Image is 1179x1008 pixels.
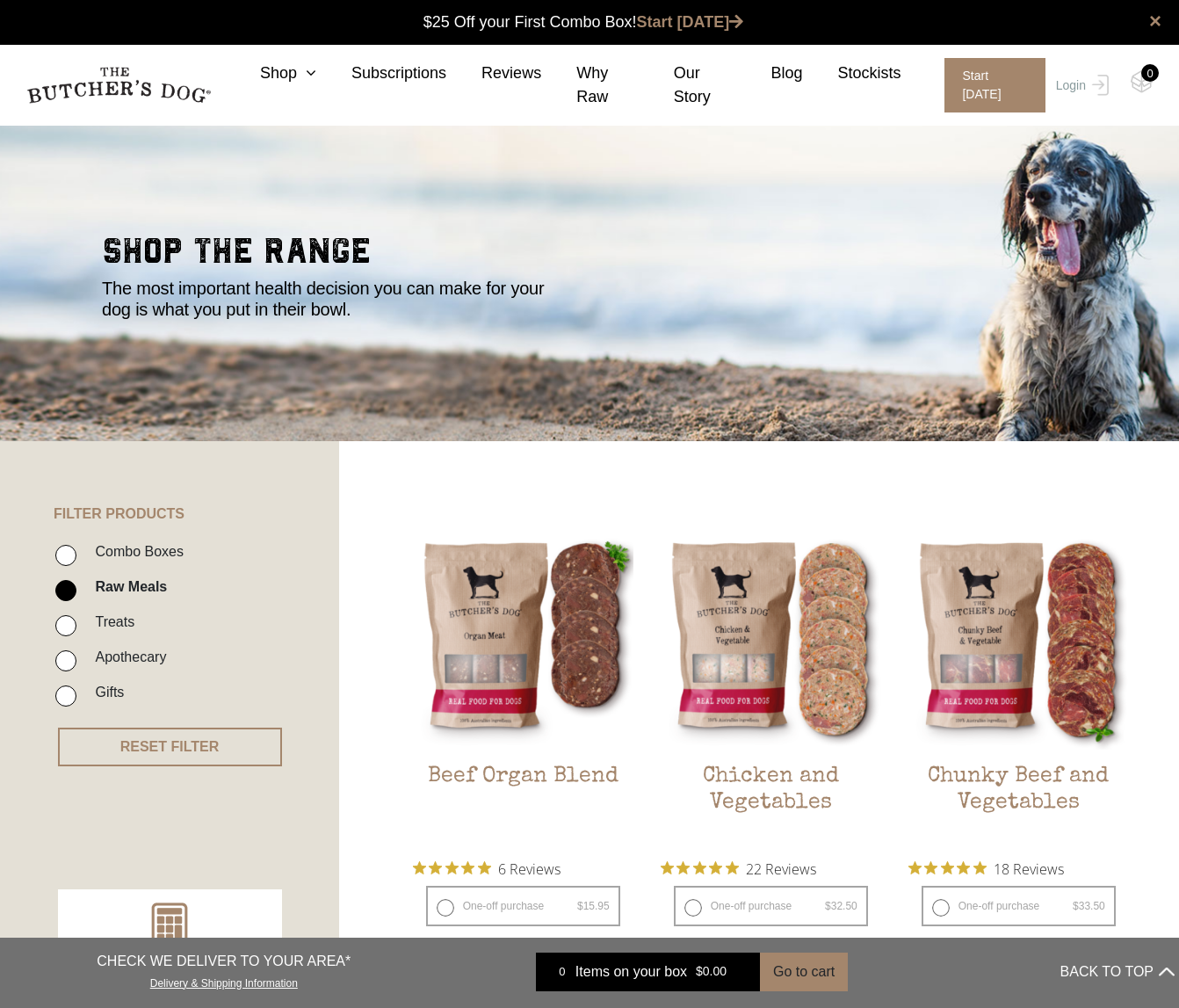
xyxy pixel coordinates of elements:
a: Our Story [639,62,736,109]
div: 0 [549,963,575,981]
div: 0 [1141,64,1159,82]
span: Start [DATE] [944,58,1045,112]
img: Chicken and Vegetables [661,529,881,750]
label: Apothecary [86,645,166,669]
button: BACK TO TOP [1060,951,1175,993]
span: Items on your box [575,961,687,983]
bdi: 0.00 [696,965,727,979]
p: The most important health decision you can make for your dog is what you put in their bowl. [102,278,568,320]
a: Chicken and VegetablesChicken and Vegetables [661,529,881,846]
label: Treats [86,610,134,634]
bdi: 33.50 [1073,900,1105,912]
button: Rated 4.9 out of 5 stars from 22 reviews. Jump to reviews. [661,855,816,881]
span: $ [1073,900,1079,912]
span: 18 Reviews [994,855,1064,881]
a: Beef Organ BlendBeef Organ Blend [413,529,633,846]
h2: Chunky Beef and Vegetables [908,764,1129,846]
a: Subscriptions [316,62,446,85]
a: Delivery & Shipping Information [150,973,298,990]
a: Why Raw [541,62,639,109]
a: Chunky Beef and VegetablesChunky Beef and Vegetables [908,529,1129,846]
img: TBD_Cart-Empty.png [1131,70,1153,93]
button: Rated 5 out of 5 stars from 18 reviews. Jump to reviews. [908,855,1064,881]
span: $ [696,965,703,979]
button: Go to cart [760,953,848,991]
a: 0 Items on your box $0.00 [536,953,760,991]
label: One-off purchase [922,886,1116,926]
label: Combo Boxes [86,540,184,563]
img: Beef Organ Blend [413,529,633,750]
bdi: 32.50 [825,900,857,912]
a: Login [1052,58,1109,112]
bdi: 15.95 [577,900,610,912]
span: $ [577,900,583,912]
button: Rated 5 out of 5 stars from 6 reviews. Jump to reviews. [413,855,561,881]
label: Raw Meals [86,575,167,598]
label: Gifts [86,680,124,704]
label: One-off purchase [674,886,868,926]
img: Chunky Beef and Vegetables [908,529,1129,750]
a: Start [DATE] [927,58,1051,112]
p: CHECK WE DELIVER TO YOUR AREA* [97,951,351,972]
span: 6 Reviews [498,855,561,881]
span: 22 Reviews [746,855,816,881]
a: Start [DATE] [637,13,744,31]
h2: shop the range [102,234,1077,278]
h2: Beef Organ Blend [413,764,633,846]
label: One-off purchase [426,886,620,926]
a: close [1149,11,1161,32]
button: RESET FILTER [58,728,282,766]
a: Blog [735,62,802,85]
a: Stockists [802,62,901,85]
span: $ [825,900,831,912]
h2: Chicken and Vegetables [661,764,881,846]
a: Shop [225,62,316,85]
a: Reviews [446,62,541,85]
